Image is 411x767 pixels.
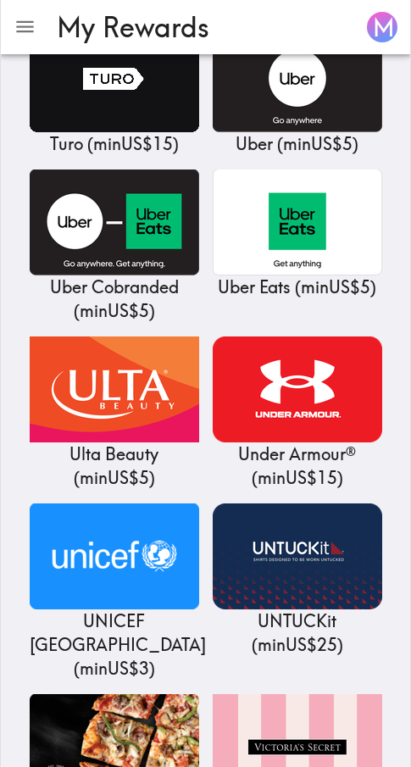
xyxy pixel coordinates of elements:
[373,13,395,42] span: M
[30,132,199,156] p: Turo ( min US$15 )
[213,275,382,299] p: Uber Eats ( min US$5 )
[213,26,382,156] a: UberUber (minUS$5)
[213,336,382,490] a: Under Armour®Under Armour® (minUS$15)
[213,609,382,657] p: UNTUCKit ( min US$25 )
[360,5,404,49] button: M
[213,132,382,156] p: Uber ( min US$5 )
[30,170,199,323] a: Uber CobrandedUber Cobranded (minUS$5)
[30,26,199,132] img: Turo
[213,503,382,609] img: UNTUCKit
[213,442,382,490] p: Under Armour® ( min US$15 )
[30,503,199,681] a: UNICEF USAUNICEF [GEOGRAPHIC_DATA] (minUS$3)
[213,503,382,657] a: UNTUCKitUNTUCKit (minUS$25)
[30,336,199,490] a: Ulta BeautyUlta Beauty (minUS$5)
[57,11,347,43] h3: My Rewards
[213,170,382,275] img: Uber Eats
[30,275,199,323] p: Uber Cobranded ( min US$5 )
[213,26,382,132] img: Uber
[30,609,199,681] p: UNICEF [GEOGRAPHIC_DATA] ( min US$3 )
[213,336,382,442] img: Under Armour®
[30,336,199,442] img: Ulta Beauty
[30,442,199,490] p: Ulta Beauty ( min US$5 )
[213,170,382,299] a: Uber EatsUber Eats (minUS$5)
[30,26,199,156] a: TuroTuro (minUS$15)
[30,503,199,609] img: UNICEF USA
[30,170,199,275] img: Uber Cobranded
